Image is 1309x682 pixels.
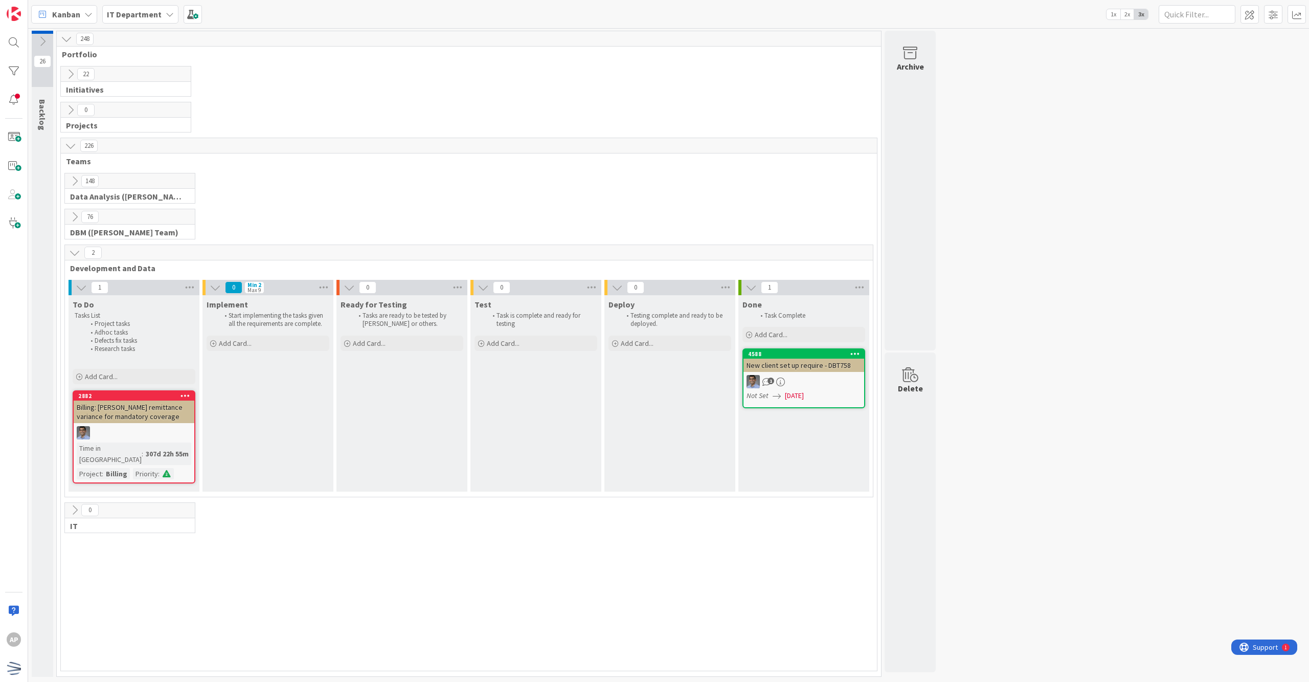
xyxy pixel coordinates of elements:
[75,312,193,320] p: Tasks List
[621,312,730,328] li: Testing complete and ready to be deployed.
[743,375,864,388] div: AP
[743,349,864,372] div: 4588New client set up require - DBT758
[475,299,491,310] span: Test
[747,375,760,388] img: AP
[81,211,99,223] span: 76
[755,330,787,339] span: Add Card...
[353,339,386,348] span: Add Card...
[785,390,804,401] span: [DATE]
[219,312,328,328] li: Start implementing the tasks given all the requirements are complete.
[748,350,864,358] div: 4588
[70,521,182,531] span: IT
[493,281,510,294] span: 0
[225,281,242,294] span: 0
[77,104,95,116] span: 0
[761,281,778,294] span: 1
[353,312,462,328] li: Tasks are ready to be tested by [PERSON_NAME] or others.
[85,320,194,328] li: Project tasks
[133,468,158,479] div: Priority
[53,4,56,12] div: 1
[77,426,90,439] img: AP
[247,282,261,288] div: Min 2
[70,191,182,202] span: Data Analysis (Carin Team)
[85,345,194,353] li: Research tasks
[755,312,864,320] li: Task Complete
[73,390,195,483] a: 2882Billing: [PERSON_NAME] remittance variance for mandatory coverageAPTime in [GEOGRAPHIC_DATA]:...
[91,281,108,294] span: 1
[74,426,194,439] div: AP
[487,312,596,328] li: Task is complete and ready for testing
[142,448,143,459] span: :
[77,68,95,80] span: 22
[74,391,194,423] div: 2882Billing: [PERSON_NAME] remittance variance for mandatory coverage
[768,378,774,384] span: 1
[621,339,653,348] span: Add Card...
[66,120,178,130] span: Projects
[81,175,99,187] span: 148
[66,84,178,95] span: Initiatives
[84,247,102,259] span: 2
[341,299,407,310] span: Ready for Testing
[34,55,51,68] span: 26
[70,227,182,237] span: DBM (David Team)
[107,9,162,19] b: IT Department
[52,8,80,20] span: Kanban
[359,281,376,294] span: 0
[76,33,94,45] span: 248
[85,372,118,381] span: Add Card...
[158,468,160,479] span: :
[207,299,248,310] span: Implement
[742,348,865,408] a: 4588New client set up require - DBT758APNot Set[DATE]
[74,401,194,423] div: Billing: [PERSON_NAME] remittance variance for mandatory coverage
[85,328,194,337] li: Adhoc tasks
[37,99,48,130] span: Backlog
[608,299,635,310] span: Deploy
[21,2,47,14] span: Support
[219,339,252,348] span: Add Card...
[66,156,864,166] span: Teams
[62,49,868,59] span: Portfolio
[102,468,103,479] span: :
[7,7,21,21] img: Visit kanbanzone.com
[77,443,142,465] div: Time in [GEOGRAPHIC_DATA]
[487,339,520,348] span: Add Card...
[247,288,261,293] div: Max 9
[70,263,860,273] span: Development and Data
[1159,5,1235,24] input: Quick Filter...
[77,468,102,479] div: Project
[743,349,864,359] div: 4588
[81,504,99,516] span: 0
[103,468,130,479] div: Billing
[78,392,194,400] div: 2882
[80,140,98,152] span: 226
[1134,9,1148,19] span: 3x
[742,299,762,310] span: Done
[1120,9,1134,19] span: 2x
[143,448,191,459] div: 307d 22h 55m
[898,382,923,394] div: Delete
[85,337,194,345] li: Defects fix tasks
[627,281,644,294] span: 0
[7,632,21,647] div: AP
[747,391,769,400] i: Not Set
[1107,9,1120,19] span: 1x
[897,60,924,73] div: Archive
[743,359,864,372] div: New client set up require - DBT758
[74,391,194,401] div: 2882
[7,661,21,675] img: avatar
[73,299,94,310] span: To Do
